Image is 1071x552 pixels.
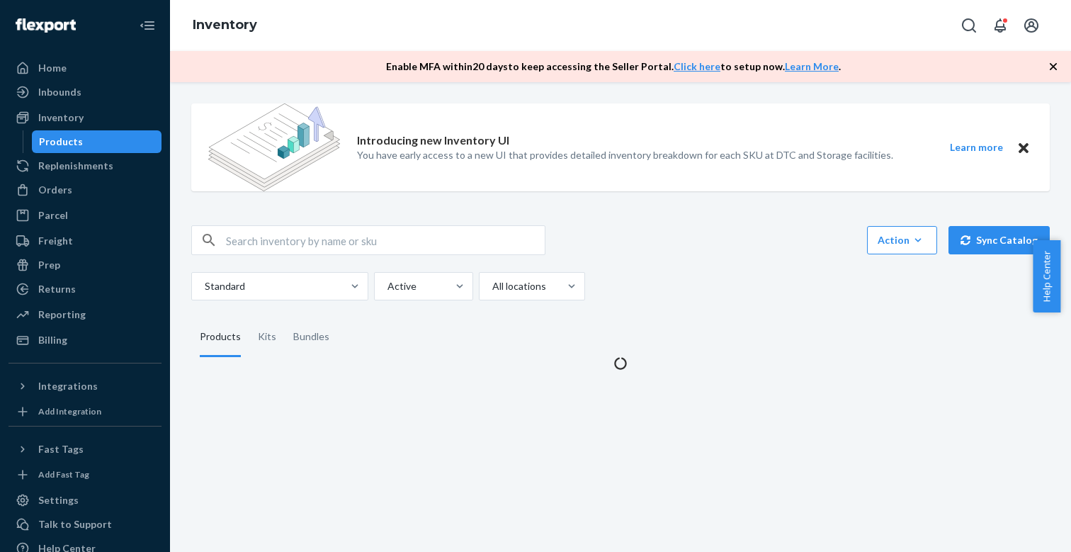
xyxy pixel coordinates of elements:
a: Click here [674,60,720,72]
button: Close [1014,139,1033,157]
a: Products [32,130,162,153]
button: Learn more [941,139,1011,157]
button: Sync Catalog [948,226,1050,254]
div: Parcel [38,208,68,223]
div: Freight [38,234,73,248]
a: Learn More [785,60,839,72]
a: Settings [8,489,161,512]
a: Add Integration [8,403,161,420]
div: Home [38,61,67,75]
button: Open notifications [986,11,1014,40]
a: Parcel [8,204,161,227]
input: Search inventory by name or sku [226,226,545,254]
div: Add Integration [38,405,101,417]
div: Replenishments [38,159,113,173]
div: Action [878,233,926,247]
div: Integrations [38,379,98,393]
div: Settings [38,493,79,507]
a: Inventory [193,17,257,33]
div: Returns [38,282,76,296]
div: Reporting [38,308,86,322]
a: Orders [8,179,161,201]
a: Reporting [8,303,161,326]
img: Flexport logo [16,18,76,33]
button: Help Center [1033,240,1060,312]
div: Orders [38,183,72,197]
input: Active [386,279,387,293]
a: Inventory [8,106,161,129]
p: Enable MFA within 20 days to keep accessing the Seller Portal. to setup now. . [386,60,841,74]
a: Returns [8,278,161,300]
div: Products [200,317,241,357]
a: Inbounds [8,81,161,103]
div: Fast Tags [38,442,84,456]
input: All locations [491,279,492,293]
img: new-reports-banner-icon.82668bd98b6a51aee86340f2a7b77ae3.png [208,103,340,191]
div: Bundles [293,317,329,357]
p: You have early access to a new UI that provides detailed inventory breakdown for each SKU at DTC ... [357,148,893,162]
a: Add Fast Tag [8,466,161,483]
div: Add Fast Tag [38,468,89,480]
button: Fast Tags [8,438,161,461]
a: Replenishments [8,154,161,177]
div: Billing [38,333,67,347]
button: Open Search Box [955,11,983,40]
p: Introducing new Inventory UI [357,133,509,149]
a: Talk to Support [8,513,161,536]
button: Close Navigation [133,11,161,40]
div: Inventory [38,111,84,125]
button: Integrations [8,375,161,398]
button: Open account menu [1017,11,1045,40]
div: Prep [38,258,60,272]
a: Prep [8,254,161,276]
div: Talk to Support [38,517,112,531]
div: Kits [258,317,276,357]
button: Action [867,226,937,254]
a: Billing [8,329,161,351]
a: Freight [8,230,161,252]
input: Standard [203,279,205,293]
a: Home [8,57,161,79]
div: Inbounds [38,85,81,99]
div: Products [39,135,83,149]
ol: breadcrumbs [181,5,268,46]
